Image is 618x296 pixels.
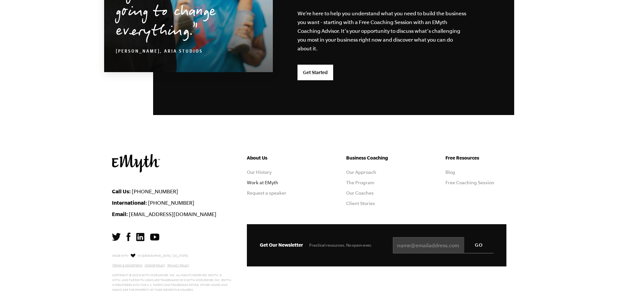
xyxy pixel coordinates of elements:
[112,252,231,292] p: Made with in [GEOGRAPHIC_DATA], [US_STATE]. Copyright © 2025 E-Myth Worldwide, Inc. All rights re...
[132,188,178,194] a: [PHONE_NUMBER]
[445,170,455,175] a: Blog
[260,242,303,248] span: Get Our Newsletter
[145,264,165,267] a: Cookie Policy
[346,154,407,162] h5: Business Coaching
[346,170,376,175] a: Our Approach
[167,264,189,267] a: Privacy Policy
[346,190,374,196] a: Our Coaches
[129,211,216,217] a: [EMAIL_ADDRESS][DOMAIN_NAME]
[112,233,121,241] img: Twitter
[112,154,160,173] img: EMyth
[247,170,272,175] a: Our History
[116,49,203,55] cite: [PERSON_NAME], Aria Studios
[112,188,131,194] strong: Call Us:
[346,180,374,185] a: The Program
[309,243,372,248] span: Practical resources. No spam ever.
[247,180,278,185] a: Work at EMyth
[112,199,147,206] strong: International:
[136,233,144,241] img: LinkedIn
[445,180,494,185] a: Free Coaching Session
[445,154,506,162] h5: Free Resources
[127,233,130,241] img: Facebook
[131,253,135,258] img: Love
[247,154,308,162] h5: About Us
[297,65,333,80] a: Get Started
[150,234,159,240] img: YouTube
[112,264,142,267] a: Terms & Conditions
[297,9,467,53] p: We’re here to help you understand what you need to build the business you want - starting with a ...
[464,237,493,253] input: GO
[112,211,128,217] strong: Email:
[346,201,375,206] a: Client Stories
[586,265,618,296] iframe: Chat Widget
[148,200,194,206] a: [PHONE_NUMBER]
[247,190,286,196] a: Request a speaker
[393,237,493,253] input: name@emailaddress.com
